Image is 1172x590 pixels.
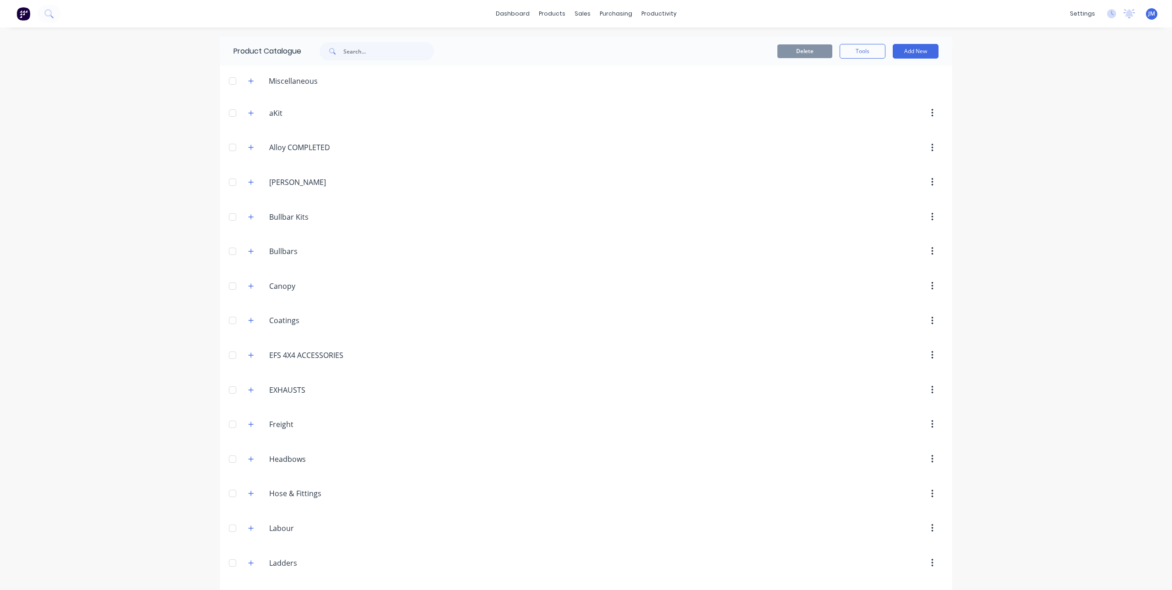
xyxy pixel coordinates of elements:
input: Enter category name [269,454,378,465]
img: Factory [16,7,30,21]
input: Enter category name [269,419,378,430]
div: settings [1065,7,1100,21]
input: Enter category name [269,108,378,119]
input: Enter category name [269,211,378,222]
input: Enter category name [269,281,378,292]
div: productivity [637,7,681,21]
button: Tools [840,44,885,59]
input: Enter category name [269,384,378,395]
input: Enter category name [269,315,378,326]
input: Enter category name [269,558,378,568]
button: Delete [777,44,832,58]
span: JM [1148,10,1155,18]
input: Enter category name [269,523,378,534]
div: purchasing [595,7,637,21]
div: Miscellaneous [261,76,325,87]
input: Enter category name [269,142,378,153]
input: Enter category name [269,488,378,499]
input: Enter category name [269,350,378,361]
button: Add New [893,44,939,59]
input: Enter category name [269,246,378,257]
input: Enter category name [269,177,378,188]
div: Product Catalogue [220,37,301,66]
input: Search... [343,42,434,60]
a: dashboard [491,7,534,21]
div: products [534,7,570,21]
div: sales [570,7,595,21]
